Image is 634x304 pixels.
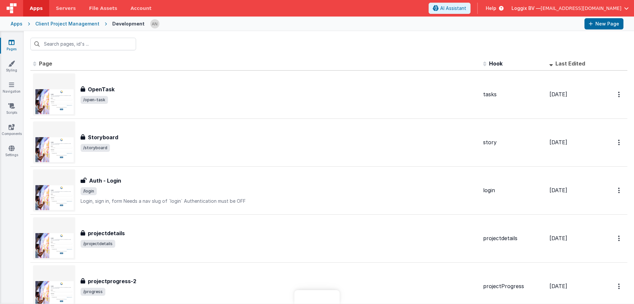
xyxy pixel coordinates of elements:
button: Loggix BV — [EMAIL_ADDRESS][DOMAIN_NAME] [511,5,629,12]
span: Help [486,5,496,12]
input: Search pages, id's ... [30,38,136,50]
h3: projectprogress-2 [88,277,136,285]
h3: Auth - Login [89,177,121,185]
button: Options [614,280,625,293]
span: /login [81,187,97,195]
span: /open-task [81,96,108,104]
button: New Page [584,18,623,29]
button: Options [614,136,625,149]
span: Page [39,60,52,67]
div: tasks [483,91,544,98]
span: [DATE] [549,91,567,98]
div: Development [112,21,145,27]
img: f1d78738b441ccf0e1fcb79415a71bae [150,19,159,28]
div: Apps [11,21,22,27]
button: Options [614,88,625,101]
span: [DATE] [549,235,567,241]
span: Apps [30,5,43,12]
p: Login, sign in, form Needs a nav slug of `login` Authentication must be OFF [81,198,478,204]
span: [DATE] [549,283,567,289]
span: Last Edited [555,60,585,67]
span: /storyboard [81,144,110,152]
button: AI Assistant [429,3,471,14]
button: Options [614,184,625,197]
div: story [483,139,544,146]
span: Servers [56,5,76,12]
span: [DATE] [549,139,567,146]
div: projectProgress [483,282,544,290]
span: Hook [489,60,503,67]
button: Options [614,232,625,245]
span: /projectdetails [81,240,115,248]
iframe: Marker.io feedback button [295,290,340,304]
div: Client Project Management [35,21,99,27]
span: Loggix BV — [511,5,541,12]
div: login [483,187,544,194]
span: /progress [81,288,105,296]
div: projectdetails [483,235,544,242]
span: AI Assistant [440,5,466,12]
span: [EMAIL_ADDRESS][DOMAIN_NAME] [541,5,621,12]
h3: projectdetails [88,229,125,237]
span: File Assets [89,5,118,12]
h3: OpenTask [88,85,115,93]
span: [DATE] [549,187,567,194]
h3: Storyboard [88,133,118,141]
